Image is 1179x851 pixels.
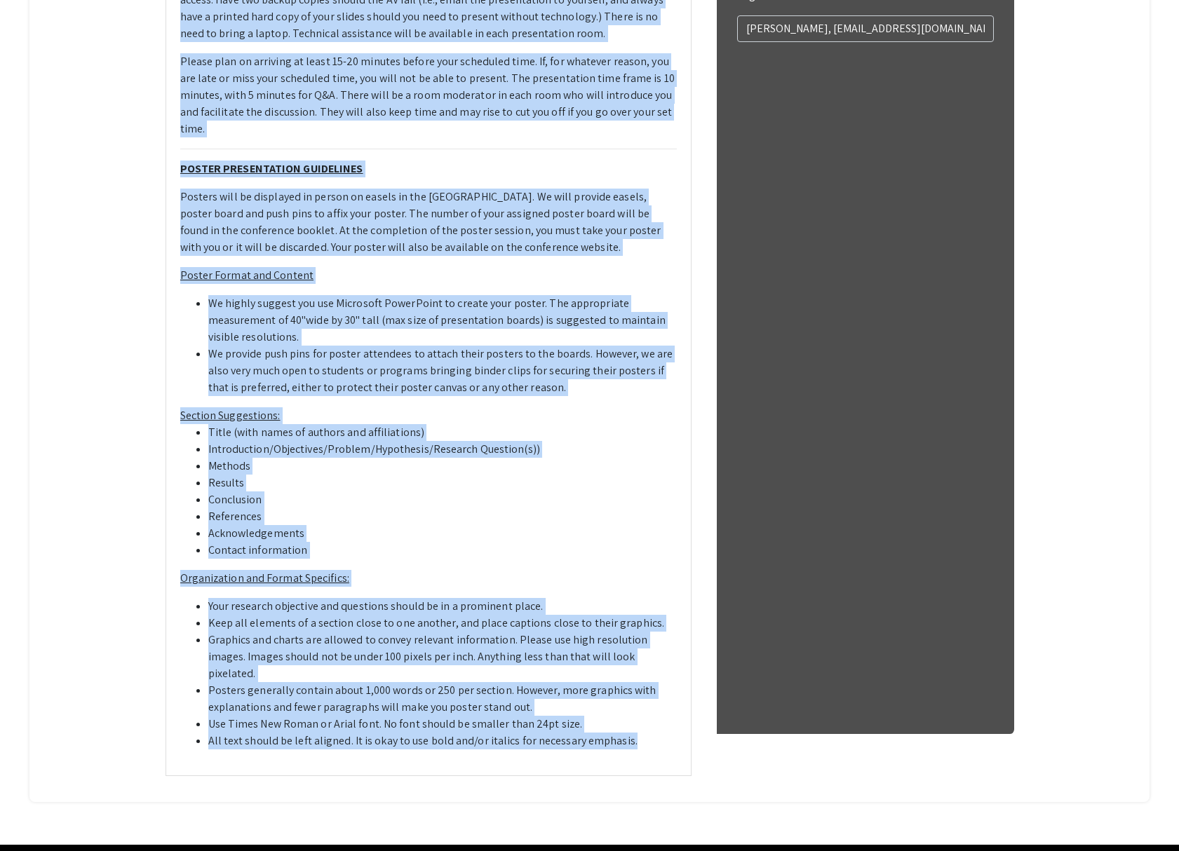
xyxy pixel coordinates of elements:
li: Use Times New Roman or Arial font. No font should be smaller than 24pt size. [208,716,677,733]
li: Posters generally contain about 1,000 words or 250 per section. However, more graphics with expla... [208,682,677,716]
li: Title (with names of authors and affiliations) [208,424,677,441]
li: Graphics and charts are allowed to convey relevant information. Please use high resolution images... [208,632,677,682]
p: Please plan on arriving at least 15-20 minutes before your scheduled time. If, for whatever reaso... [180,53,677,137]
li: All text should be left aligned. It is okay to use bold and/or italics for necessary emphasis. [208,733,677,749]
li: Results [208,475,677,491]
li: References [208,508,677,525]
input: E.g. Helen Larson, hlar@institution.edu [737,15,994,42]
li: Conclusion [208,491,677,508]
u: Section Suggestions: [180,408,281,423]
li: Acknowledgements [208,525,677,542]
u: Organization and Format Specifics: [180,571,349,585]
u: POSTER PRESENTATION GUIDELINES [180,161,363,176]
li: Introduction/Objectives/Problem/Hypothesis/Research Question(s)) [208,441,677,458]
li: We provide push pins for poster attendees to attach their posters to the boards. However, we are ... [208,346,677,396]
li: Contact information [208,542,677,559]
li: Methods [208,458,677,475]
li: Your research objective and questions should be in a prominent place. [208,598,677,615]
u: Poster Format and Content [180,268,314,282]
li: We highly suggest you use Microsoft PowerPoint to create your poster. The appropriate measurement... [208,295,677,346]
p: Posters will be displayed in person on easels in the [GEOGRAPHIC_DATA]. We will provide easels, p... [180,189,677,256]
li: Keep all elements of a section close to one another, and place captions close to their graphics. [208,615,677,632]
iframe: Chat [11,788,60,840]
